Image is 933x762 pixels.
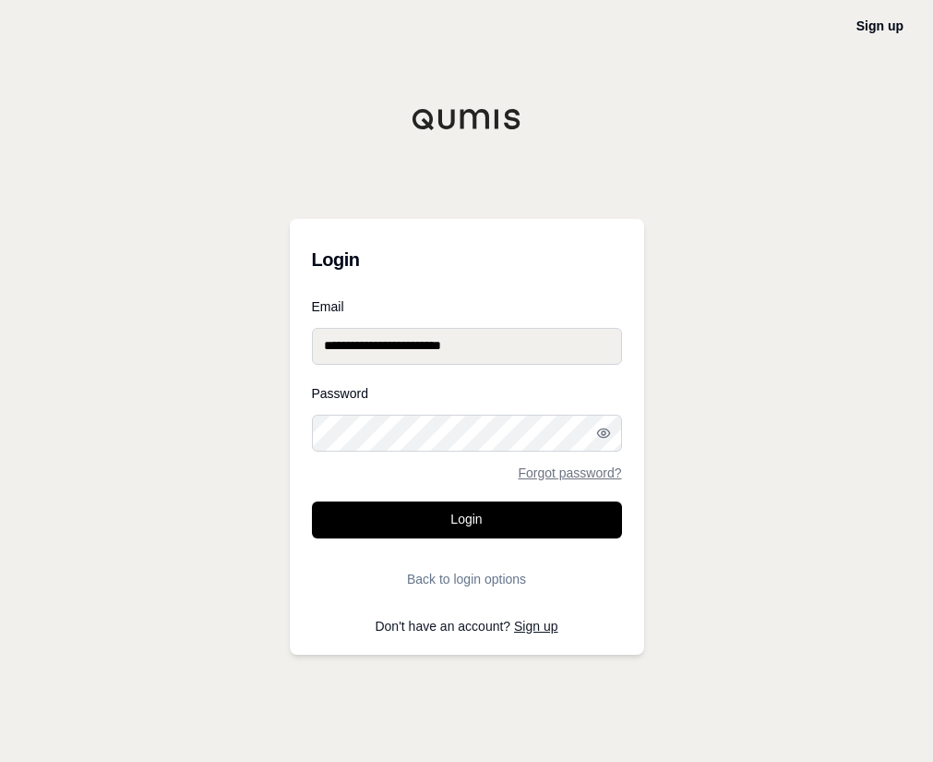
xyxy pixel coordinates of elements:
[518,466,621,479] a: Forgot password?
[312,620,622,633] p: Don't have an account?
[856,18,903,33] a: Sign up
[312,387,622,400] label: Password
[312,502,622,538] button: Login
[312,241,622,278] h3: Login
[514,619,557,634] a: Sign up
[312,300,622,313] label: Email
[412,108,522,130] img: Qumis
[312,561,622,598] button: Back to login options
